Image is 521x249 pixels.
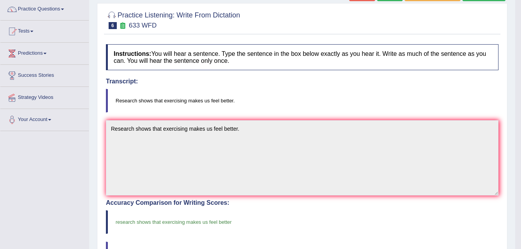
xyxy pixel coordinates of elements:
a: Tests [0,21,89,40]
blockquote: Research shows that exercising makes us feel better. [106,89,498,112]
small: Exam occurring question [119,22,127,29]
b: Instructions: [114,50,151,57]
h4: Accuracy Comparison for Writing Scores: [106,199,498,206]
a: Your Account [0,109,89,128]
span: 6 [109,22,117,29]
a: Strategy Videos [0,87,89,106]
a: Predictions [0,43,89,62]
span: research shows that exercising makes us feel better [116,219,232,225]
h4: Transcript: [106,78,498,85]
h2: Practice Listening: Write From Dictation [106,10,240,29]
small: 633 WFD [129,22,157,29]
a: Success Stories [0,65,89,84]
h4: You will hear a sentence. Type the sentence in the box below exactly as you hear it. Write as muc... [106,44,498,70]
